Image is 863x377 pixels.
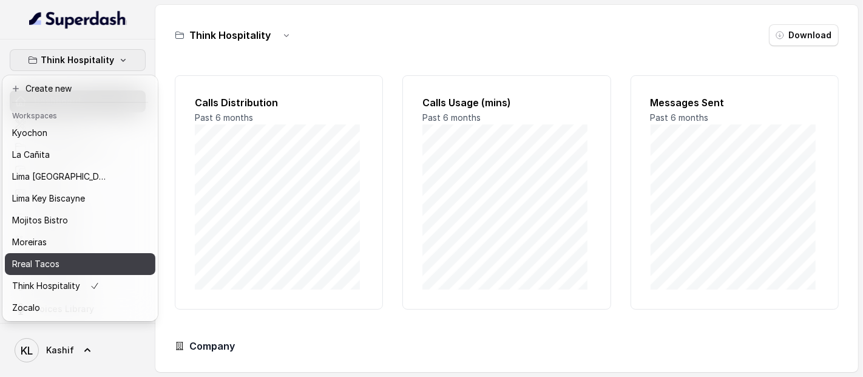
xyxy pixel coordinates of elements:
p: Rreal Tacos [12,257,59,271]
p: Moreiras [12,235,47,250]
p: La Cañita [12,148,50,162]
div: Think Hospitality [2,75,158,321]
header: Workspaces [5,105,155,124]
p: Mojitos Bistro [12,213,68,228]
p: Think Hospitality [41,53,115,67]
p: Think Hospitality [12,279,80,293]
p: Lima [GEOGRAPHIC_DATA] [12,169,109,184]
p: Zocalo [12,301,40,315]
p: Kyochon [12,126,47,140]
button: Create new [5,78,155,100]
p: Lima Key Biscayne [12,191,85,206]
button: Think Hospitality [10,49,146,71]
